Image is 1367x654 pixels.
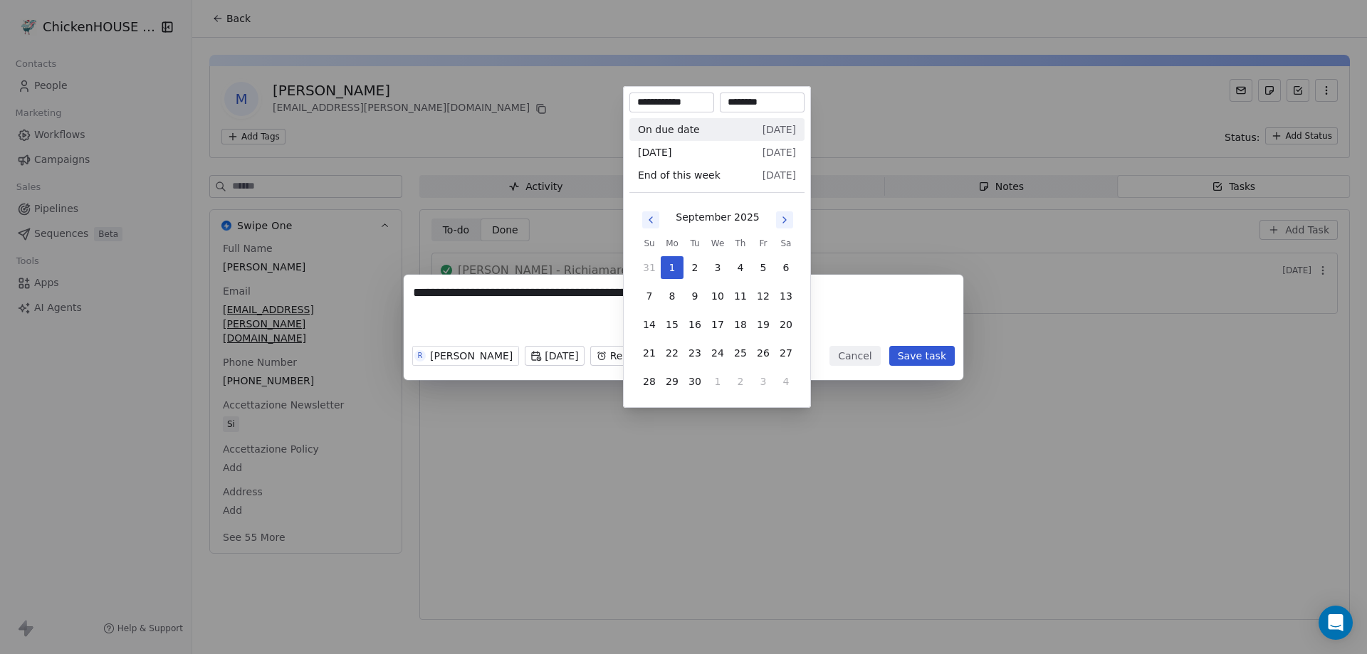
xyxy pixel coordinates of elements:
[729,313,752,336] button: 18
[706,342,729,364] button: 24
[638,313,661,336] button: 14
[641,210,661,230] button: Go to previous month
[775,342,797,364] button: 27
[706,370,729,393] button: 1
[729,370,752,393] button: 2
[763,145,796,159] span: [DATE]
[706,256,729,279] button: 3
[752,342,775,364] button: 26
[683,285,706,307] button: 9
[763,122,796,137] span: [DATE]
[775,256,797,279] button: 6
[683,370,706,393] button: 30
[775,313,797,336] button: 20
[661,313,683,336] button: 15
[752,370,775,393] button: 3
[661,236,683,250] th: Monday
[638,342,661,364] button: 21
[752,236,775,250] th: Friday
[638,285,661,307] button: 7
[683,313,706,336] button: 16
[638,236,661,250] th: Sunday
[729,285,752,307] button: 11
[706,313,729,336] button: 17
[676,210,759,225] div: September 2025
[638,256,661,279] button: 31
[638,168,721,182] span: End of this week
[683,342,706,364] button: 23
[638,145,671,159] span: [DATE]
[775,210,795,230] button: Go to next month
[729,236,752,250] th: Thursday
[752,313,775,336] button: 19
[661,342,683,364] button: 22
[752,256,775,279] button: 5
[638,370,661,393] button: 28
[706,236,729,250] th: Wednesday
[638,122,700,137] span: On due date
[775,236,797,250] th: Saturday
[683,256,706,279] button: 2
[775,370,797,393] button: 4
[661,256,683,279] button: 1
[763,168,796,182] span: [DATE]
[706,285,729,307] button: 10
[683,236,706,250] th: Tuesday
[729,256,752,279] button: 4
[729,342,752,364] button: 25
[752,285,775,307] button: 12
[661,370,683,393] button: 29
[661,285,683,307] button: 8
[775,285,797,307] button: 13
